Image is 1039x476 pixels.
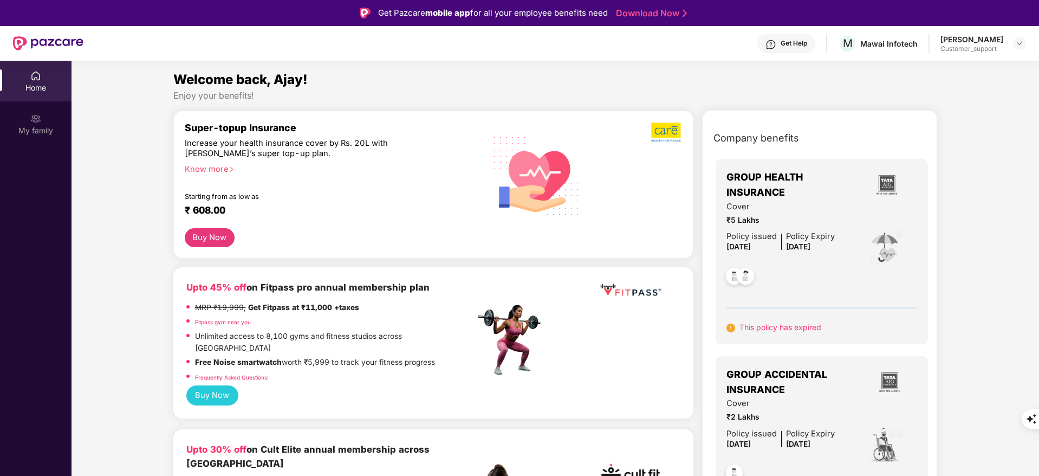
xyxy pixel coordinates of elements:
img: insurerLogo [875,368,904,397]
div: Customer_support [940,44,1003,53]
strong: Get Fitpass at ₹11,000 +taxes [248,303,359,312]
span: right [229,166,235,172]
div: Get Pazcare for all your employee benefits need [378,7,608,20]
div: [PERSON_NAME] [940,34,1003,44]
div: Get Help [781,39,807,48]
b: on Cult Elite annual membership across [GEOGRAPHIC_DATA] [186,444,430,469]
span: [DATE] [786,242,810,251]
div: Starting from as low as [185,192,429,200]
b: Upto 30% off [186,444,246,455]
span: Cover [726,201,835,213]
img: svg+xml;base64,PHN2ZyBpZD0iRHJvcGRvd24tMzJ4MzIiIHhtbG5zPSJodHRwOi8vd3d3LnczLm9yZy8yMDAwL3N2ZyIgd2... [1015,39,1024,48]
img: New Pazcare Logo [13,36,83,50]
span: ₹2 Lakhs [726,411,835,423]
div: Enjoy your benefits! [173,90,938,101]
img: Stroke [683,8,687,19]
span: [DATE] [726,242,751,251]
p: Unlimited access to 8,100 gyms and fitness studios across [GEOGRAPHIC_DATA] [195,331,475,354]
button: Buy Now [186,385,238,406]
span: Cover [726,397,835,410]
a: Fitpass gym near you [195,319,251,325]
img: icon [867,229,902,265]
img: svg+xml;base64,PHN2ZyBpZD0iSGVscC0zMngzMiIgeG1sbnM9Imh0dHA6Ly93d3cudzMub3JnLzIwMDAvc3ZnIiB3aWR0aD... [765,39,776,50]
img: svg+xml;base64,PHN2ZyB4bWxucz0iaHR0cDovL3d3dy53My5vcmcvMjAwMC9zdmciIHdpZHRoPSI0OC45NDMiIGhlaWdodD... [732,265,759,291]
span: GROUP HEALTH INSURANCE [726,170,856,201]
div: Mawai Infotech [860,38,918,49]
a: Download Now [616,8,684,19]
span: Company benefits [713,131,799,146]
img: insurerLogo [872,170,901,200]
img: svg+xml;base64,PHN2ZyBpZD0iSG9tZSIgeG1sbnM9Imh0dHA6Ly93d3cudzMub3JnLzIwMDAvc3ZnIiB3aWR0aD0iMjAiIG... [30,70,41,81]
img: svg+xml;base64,PHN2ZyB4bWxucz0iaHR0cDovL3d3dy53My5vcmcvMjAwMC9zdmciIHhtbG5zOnhsaW5rPSJodHRwOi8vd3... [485,123,588,228]
span: [DATE] [786,440,810,448]
span: M [843,37,853,50]
div: Know more [185,164,469,172]
span: This policy has expired [739,323,821,332]
img: fpp.png [475,302,550,378]
img: icon [866,426,904,464]
div: Super-topup Insurance [185,122,475,133]
span: Welcome back, Ajay! [173,72,308,87]
img: svg+xml;base64,PHN2ZyB4bWxucz0iaHR0cDovL3d3dy53My5vcmcvMjAwMC9zdmciIHdpZHRoPSI0OC45NDMiIGhlaWdodD... [721,265,748,291]
img: svg+xml;base64,PHN2ZyB4bWxucz0iaHR0cDovL3d3dy53My5vcmcvMjAwMC9zdmciIHdpZHRoPSIxNiIgaGVpZ2h0PSIxNi... [726,324,735,332]
img: fppp.png [598,280,663,300]
span: ₹5 Lakhs [726,215,835,227]
img: svg+xml;base64,PHN2ZyB3aWR0aD0iMjAiIGhlaWdodD0iMjAiIHZpZXdCb3g9IjAgMCAyMCAyMCIgZmlsbD0ibm9uZSIgeG... [30,113,41,124]
div: Policy issued [726,428,777,440]
span: GROUP ACCIDENTAL INSURANCE [726,367,862,398]
button: Buy Now [185,228,235,247]
b: Upto 45% off [186,282,246,293]
strong: Free Noise smartwatch [195,358,282,366]
div: Policy issued [726,230,777,243]
div: Policy Expiry [786,428,835,440]
div: Increase your health insurance cover by Rs. 20L with [PERSON_NAME]’s super top-up plan. [185,138,428,159]
span: [DATE] [726,440,751,448]
del: MRP ₹19,999, [195,303,246,312]
p: worth ₹5,999 to track your fitness progress [195,357,435,369]
div: ₹ 608.00 [185,204,464,217]
strong: mobile app [425,8,470,18]
img: b5dec4f62d2307b9de63beb79f102df3.png [651,122,682,143]
a: Frequently Asked Questions! [195,374,269,381]
div: Policy Expiry [786,230,835,243]
img: Logo [360,8,371,18]
b: on Fitpass pro annual membership plan [186,282,430,293]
